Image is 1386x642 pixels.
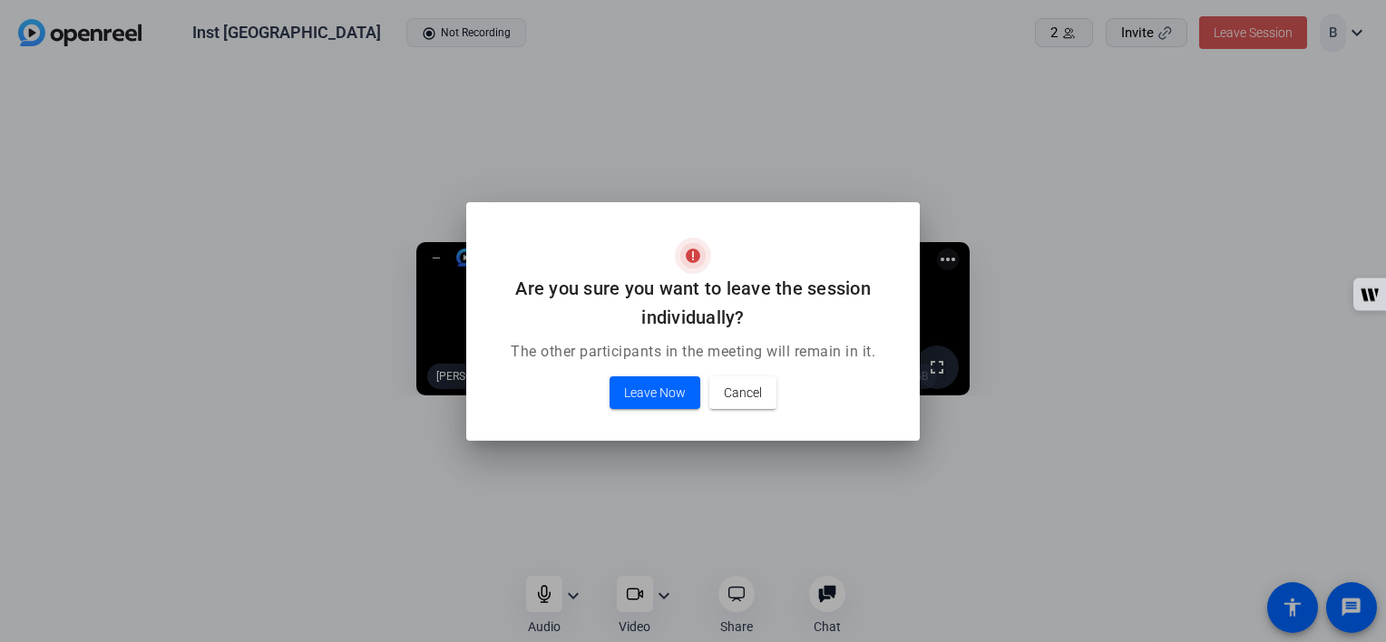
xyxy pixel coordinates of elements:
h2: Are you sure you want to leave the session individually? [488,274,898,332]
span: Cancel [724,382,762,404]
span: Leave Now [624,382,686,404]
button: Leave Now [610,376,700,409]
p: The other participants in the meeting will remain in it. [488,341,898,363]
button: Cancel [709,376,776,409]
